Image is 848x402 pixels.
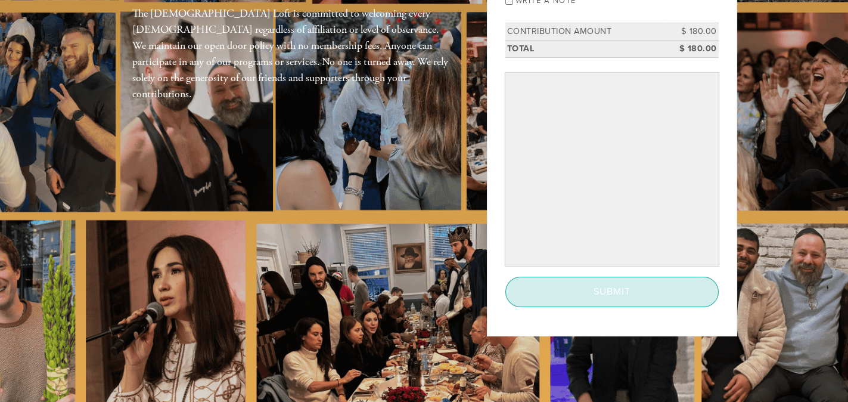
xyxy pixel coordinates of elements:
input: Submit [505,277,719,307]
td: $ 180.00 [665,23,719,41]
td: Total [505,40,665,57]
div: The [DEMOGRAPHIC_DATA] Loft is committed to welcoming every [DEMOGRAPHIC_DATA] regardless of affi... [132,5,448,102]
iframe: Secure payment input frame [508,75,716,264]
td: $ 180.00 [665,40,719,57]
td: Contribution Amount [505,23,665,41]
